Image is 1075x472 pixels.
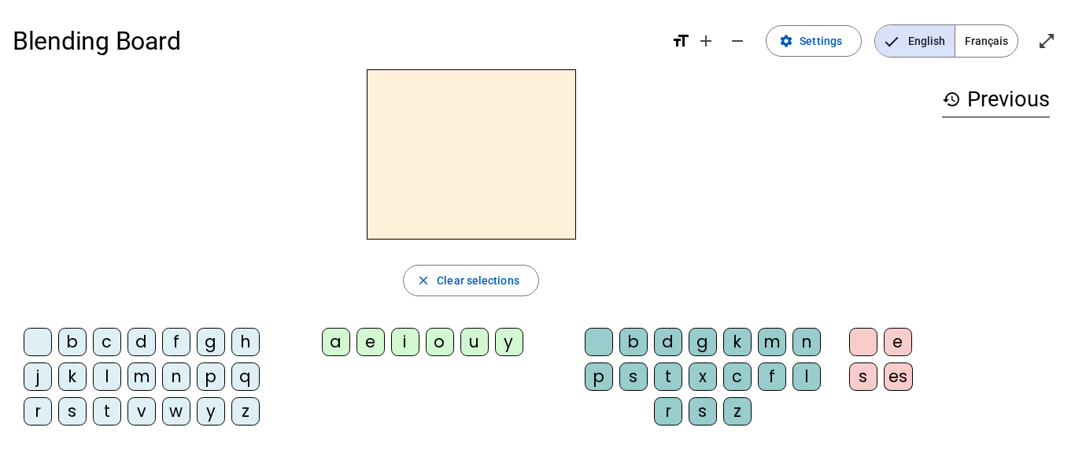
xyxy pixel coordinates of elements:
mat-icon: remove [728,32,747,50]
div: y [495,328,523,356]
span: Settings [800,32,842,50]
h3: Previous [942,82,1050,117]
mat-icon: open_in_full [1037,32,1056,50]
div: es [884,362,913,391]
div: m [127,362,156,391]
mat-icon: settings [779,34,793,48]
div: e [884,328,912,356]
div: e [356,328,385,356]
div: z [723,397,752,426]
div: d [654,328,682,356]
div: d [127,328,156,356]
div: l [792,362,821,391]
mat-icon: format_size [671,32,690,50]
div: t [93,397,121,426]
span: English [875,25,955,57]
div: p [585,362,613,391]
div: w [162,397,190,426]
button: Enter full screen [1031,25,1062,57]
div: j [24,362,52,391]
div: l [93,362,121,391]
div: n [792,328,821,356]
div: b [619,328,648,356]
div: c [723,362,752,391]
div: f [162,328,190,356]
button: Settings [766,25,862,57]
div: t [654,362,682,391]
div: a [322,328,350,356]
div: i [391,328,419,356]
div: o [426,328,454,356]
span: Clear selections [437,271,519,290]
div: r [654,397,682,426]
div: c [93,328,121,356]
div: m [758,328,786,356]
div: s [58,397,87,426]
div: x [689,362,717,391]
div: f [758,362,786,391]
div: k [723,328,752,356]
div: k [58,362,87,391]
mat-button-toggle-group: Language selection [874,24,1018,58]
div: p [197,362,225,391]
div: h [231,328,260,356]
div: n [162,362,190,391]
div: g [197,328,225,356]
div: v [127,397,156,426]
span: Français [955,25,1018,57]
div: s [619,362,648,391]
button: Increase font size [690,25,722,57]
div: y [197,397,225,426]
button: Clear selections [403,265,539,296]
h1: Blending Board [13,16,659,66]
div: g [689,328,717,356]
mat-icon: close [416,273,430,288]
div: r [24,397,52,426]
div: z [231,397,260,426]
div: s [849,362,877,391]
div: q [231,362,260,391]
mat-icon: add [696,32,715,50]
mat-icon: history [942,90,961,109]
div: u [460,328,489,356]
div: b [58,328,87,356]
button: Decrease font size [722,25,753,57]
div: s [689,397,717,426]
